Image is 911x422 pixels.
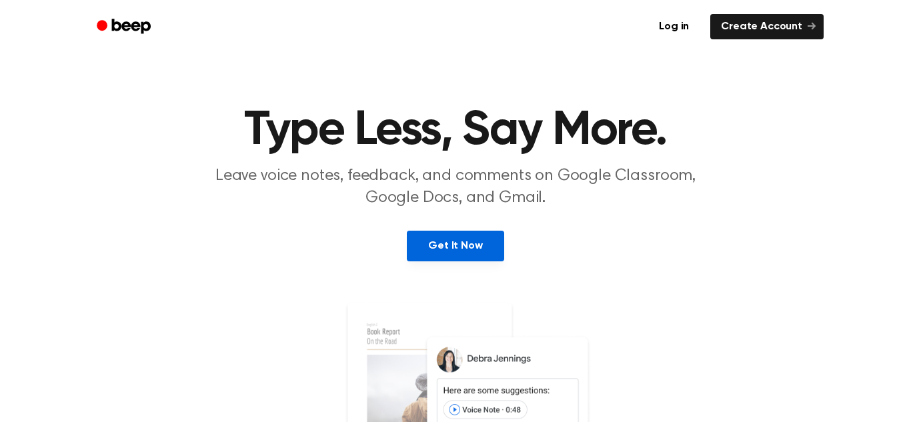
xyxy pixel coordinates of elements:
a: Get It Now [407,231,504,261]
h1: Type Less, Say More. [114,107,797,155]
a: Create Account [710,14,824,39]
a: Log in [646,11,702,42]
a: Beep [87,14,163,40]
p: Leave voice notes, feedback, and comments on Google Classroom, Google Docs, and Gmail. [199,165,712,209]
